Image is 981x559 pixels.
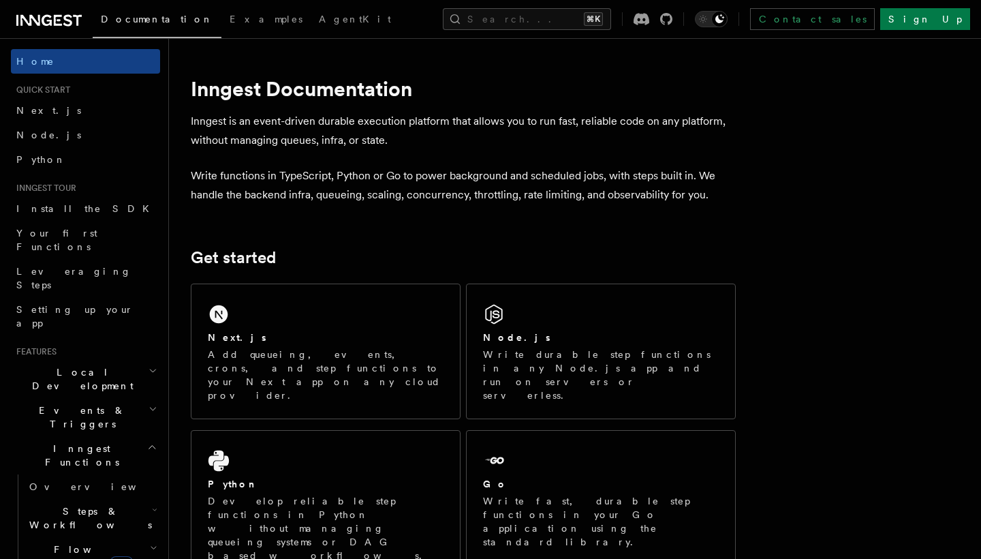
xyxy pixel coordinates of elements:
kbd: ⌘K [584,12,603,26]
h2: Go [483,477,508,491]
p: Write fast, durable step functions in your Go application using the standard library. [483,494,719,549]
a: Next.js [11,98,160,123]
span: Python [16,154,66,165]
span: Quick start [11,85,70,95]
button: Events & Triggers [11,398,160,436]
button: Steps & Workflows [24,499,160,537]
span: Your first Functions [16,228,97,252]
button: Search...⌘K [443,8,611,30]
a: Examples [221,4,311,37]
span: Home [16,55,54,68]
a: Python [11,147,160,172]
p: Write durable step functions in any Node.js app and run on servers or serverless. [483,348,719,402]
a: Node.jsWrite durable step functions in any Node.js app and run on servers or serverless. [466,284,736,419]
a: Get started [191,248,276,267]
span: Local Development [11,365,149,393]
span: Documentation [101,14,213,25]
a: Next.jsAdd queueing, events, crons, and step functions to your Next app on any cloud provider. [191,284,461,419]
span: Inngest Functions [11,442,147,469]
span: Overview [29,481,170,492]
span: Examples [230,14,302,25]
p: Write functions in TypeScript, Python or Go to power background and scheduled jobs, with steps bu... [191,166,736,205]
span: Steps & Workflows [24,504,152,532]
a: Node.js [11,123,160,147]
h2: Next.js [208,331,266,344]
span: Node.js [16,130,81,140]
p: Add queueing, events, crons, and step functions to your Next app on any cloud provider. [208,348,443,402]
span: Features [11,346,57,357]
a: AgentKit [311,4,399,37]
span: AgentKit [319,14,391,25]
span: Install the SDK [16,203,157,214]
span: Inngest tour [11,183,76,194]
a: Contact sales [750,8,875,30]
button: Local Development [11,360,160,398]
p: Inngest is an event-driven durable execution platform that allows you to run fast, reliable code ... [191,112,736,150]
a: Setting up your app [11,297,160,335]
span: Next.js [16,105,81,116]
a: Overview [24,474,160,499]
a: Install the SDK [11,196,160,221]
h2: Node.js [483,331,550,344]
a: Sign Up [880,8,970,30]
h2: Python [208,477,258,491]
span: Events & Triggers [11,404,149,431]
button: Inngest Functions [11,436,160,474]
a: Home [11,49,160,74]
span: Setting up your app [16,304,134,329]
h1: Inngest Documentation [191,76,736,101]
span: Leveraging Steps [16,266,131,290]
button: Toggle dark mode [695,11,728,27]
a: Your first Functions [11,221,160,259]
a: Documentation [93,4,221,38]
a: Leveraging Steps [11,259,160,297]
